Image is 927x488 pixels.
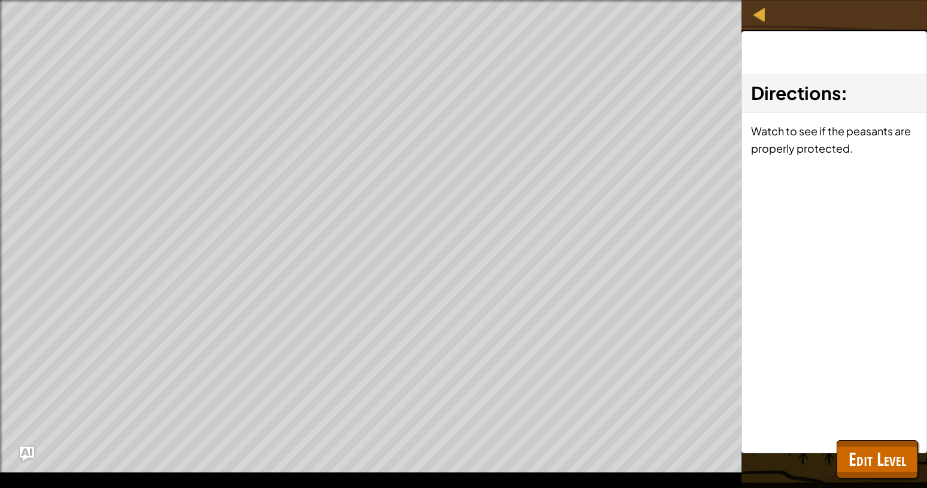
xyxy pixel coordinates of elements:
[751,81,841,104] span: Directions
[751,80,917,107] h3: :
[837,440,918,478] button: Edit Level
[849,447,906,471] span: Edit Level
[20,447,34,461] button: Ask AI
[751,122,917,157] p: Watch to see if the peasants are properly protected.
